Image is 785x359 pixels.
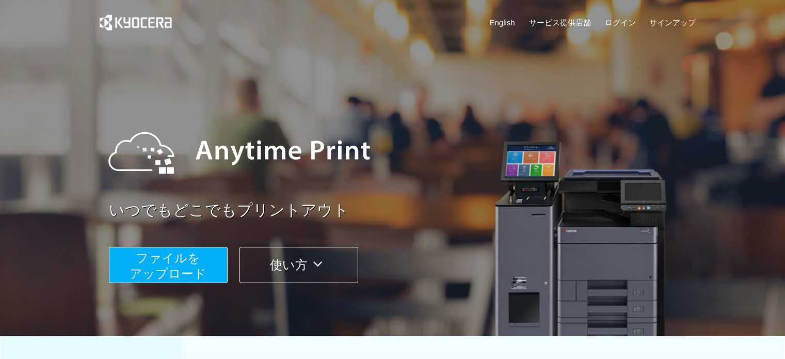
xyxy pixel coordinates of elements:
button: 使い方 [239,247,358,283]
a: いつでもどこでもプリントアウト [109,199,702,222]
a: サインアップ [649,17,696,28]
span: ファイルを ​​アップロード [130,251,206,280]
button: ファイルを​​アップロード [109,247,228,283]
a: サービス提供店舗 [529,17,591,28]
a: English [490,17,515,28]
a: ログイン [605,17,636,28]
